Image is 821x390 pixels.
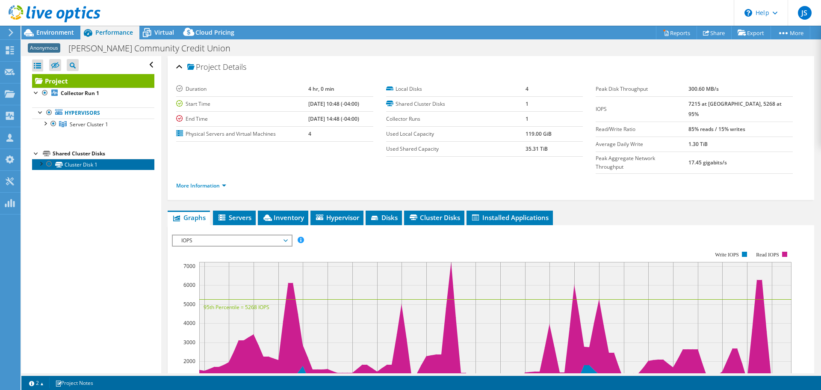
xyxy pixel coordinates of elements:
label: Used Local Capacity [386,130,526,138]
b: 300.60 MB/s [688,85,719,92]
span: Environment [36,28,74,36]
label: End Time [176,115,308,123]
span: Hypervisor [315,213,359,222]
b: [DATE] 10:48 (-04:00) [308,100,359,107]
span: JS [798,6,812,20]
text: 95th Percentile = 5268 IOPS [204,304,269,311]
span: Disks [370,213,398,222]
label: Duration [176,85,308,93]
label: Physical Servers and Virtual Machines [176,130,308,138]
b: [DATE] 14:48 (-04:00) [308,115,359,122]
label: Average Daily Write [596,140,688,149]
label: Peak Aggregate Network Throughput [596,154,688,171]
span: Cloud Pricing [195,28,234,36]
b: 4 [526,85,529,92]
a: 2 [23,378,50,388]
a: Collector Run 1 [32,88,154,99]
text: Read IOPS [756,252,780,258]
text: Write IOPS [715,252,739,258]
a: Hypervisors [32,107,154,119]
svg: \n [744,9,752,17]
a: Project [32,74,154,88]
b: 35.31 TiB [526,145,548,152]
b: Collector Run 1 [61,89,99,97]
span: Cluster Disks [408,213,460,222]
a: Share [697,26,732,39]
label: Used Shared Capacity [386,145,526,153]
label: Local Disks [386,85,526,93]
h1: [PERSON_NAME] Community Credit Union [65,44,244,53]
a: Project Notes [49,378,99,388]
b: 119.00 GiB [526,130,552,137]
label: Read/Write Ratio [596,125,688,134]
text: 4000 [183,319,195,327]
text: 3000 [183,339,195,346]
a: Reports [656,26,697,39]
b: 17.45 gigabits/s [688,159,727,166]
a: Server Cluster 1 [32,119,154,130]
b: 1 [526,115,529,122]
a: Export [731,26,771,39]
b: 7215 at [GEOGRAPHIC_DATA], 5268 at 95% [688,100,782,118]
span: Installed Applications [471,213,549,222]
text: 5000 [183,301,195,308]
b: 85% reads / 15% writes [688,125,745,133]
span: Project [187,63,221,71]
span: Performance [95,28,133,36]
label: Shared Cluster Disks [386,100,526,108]
a: More [771,26,810,39]
label: IOPS [596,105,688,113]
text: 7000 [183,262,195,270]
span: Anonymous [28,43,60,53]
a: More Information [176,182,226,189]
b: 1.30 TiB [688,140,708,148]
span: Server Cluster 1 [70,121,108,128]
span: IOPS [177,235,287,246]
b: 4 [308,130,311,137]
div: Shared Cluster Disks [53,149,154,159]
label: Start Time [176,100,308,108]
span: Servers [217,213,251,222]
text: 2000 [183,357,195,365]
text: 6000 [183,281,195,289]
b: 4 hr, 0 min [308,85,334,92]
label: Peak Disk Throughput [596,85,688,93]
a: Cluster Disk 1 [32,159,154,170]
span: Virtual [154,28,174,36]
span: Details [223,62,246,72]
span: Inventory [262,213,304,222]
b: 1 [526,100,529,107]
label: Collector Runs [386,115,526,123]
span: Graphs [172,213,206,222]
